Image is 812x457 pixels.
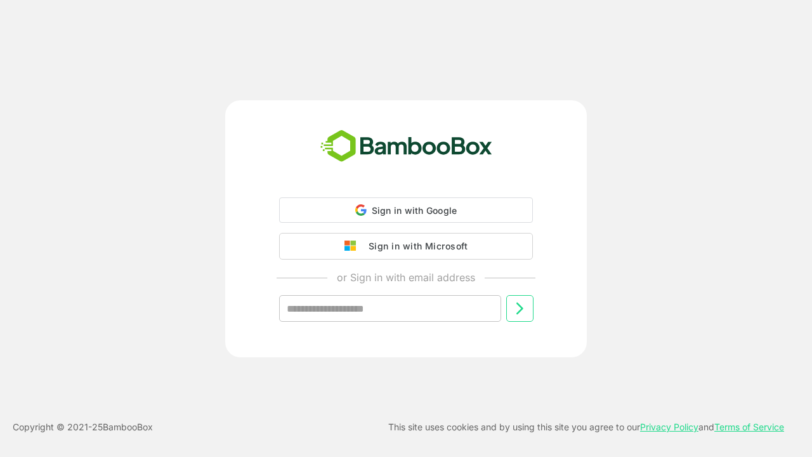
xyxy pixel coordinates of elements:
p: or Sign in with email address [337,270,475,285]
img: google [344,241,362,252]
span: Sign in with Google [372,205,457,216]
p: Copyright © 2021- 25 BambooBox [13,420,153,435]
div: Sign in with Google [279,197,533,223]
a: Terms of Service [714,421,784,432]
button: Sign in with Microsoft [279,233,533,260]
a: Privacy Policy [640,421,698,432]
div: Sign in with Microsoft [362,238,468,255]
img: bamboobox [313,126,499,168]
p: This site uses cookies and by using this site you agree to our and [388,420,784,435]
